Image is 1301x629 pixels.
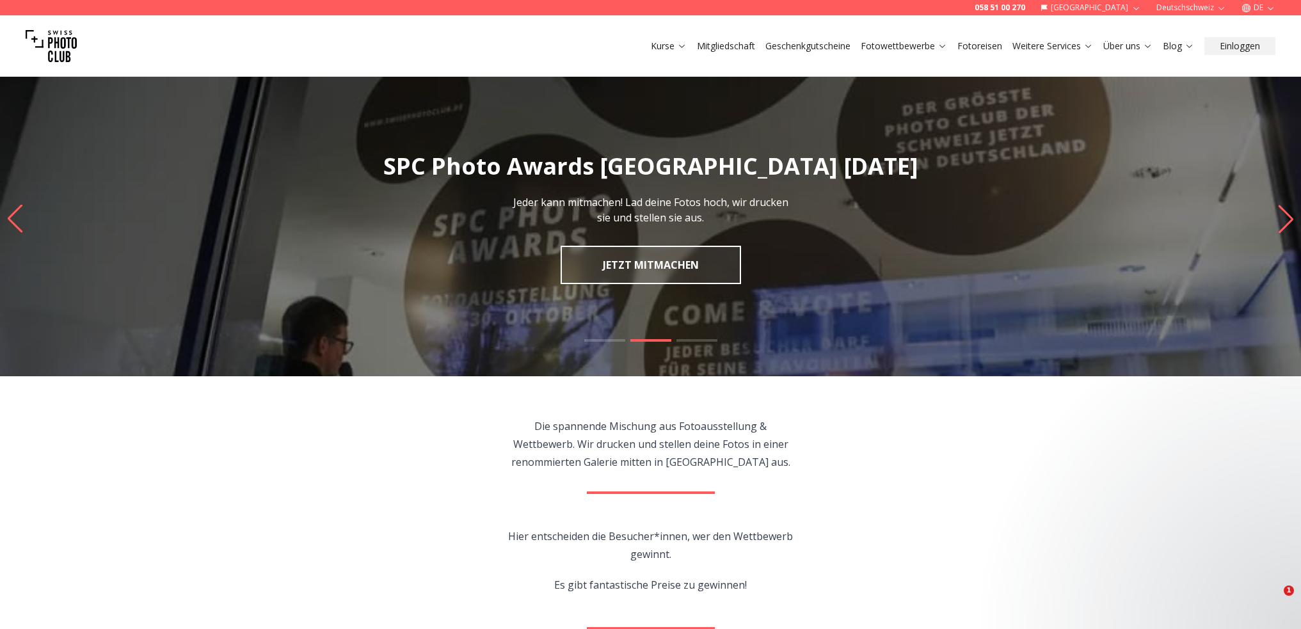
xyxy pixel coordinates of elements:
[692,37,760,55] button: Mitgliedschaft
[646,37,692,55] button: Kurse
[975,3,1025,13] a: 058 51 00 270
[1158,37,1199,55] button: Blog
[504,527,797,563] p: Hier entscheiden die Besucher*innen, wer den Wettbewerb gewinnt.
[861,40,947,52] a: Fotowettbewerbe
[26,20,77,72] img: Swiss photo club
[957,40,1002,52] a: Fotoreisen
[1284,585,1294,596] span: 1
[504,576,797,594] p: Es gibt fantastische Preise zu gewinnen!
[1257,585,1288,616] iframe: Intercom live chat
[651,40,687,52] a: Kurse
[856,37,952,55] button: Fotowettbewerbe
[1204,37,1275,55] button: Einloggen
[1103,40,1153,52] a: Über uns
[561,246,741,284] a: JETZT MITMACHEN
[1163,40,1194,52] a: Blog
[1007,37,1098,55] button: Weitere Services
[760,37,856,55] button: Geschenkgutscheine
[697,40,755,52] a: Mitgliedschaft
[765,40,850,52] a: Geschenkgutscheine
[1098,37,1158,55] button: Über uns
[507,195,794,225] p: Jeder kann mitmachen! Lad deine Fotos hoch, wir drucken sie und stellen sie aus.
[952,37,1007,55] button: Fotoreisen
[1012,40,1093,52] a: Weitere Services
[504,417,797,471] p: Die spannende Mischung aus Fotoausstellung & Wettbewerb. Wir drucken und stellen deine Fotos in e...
